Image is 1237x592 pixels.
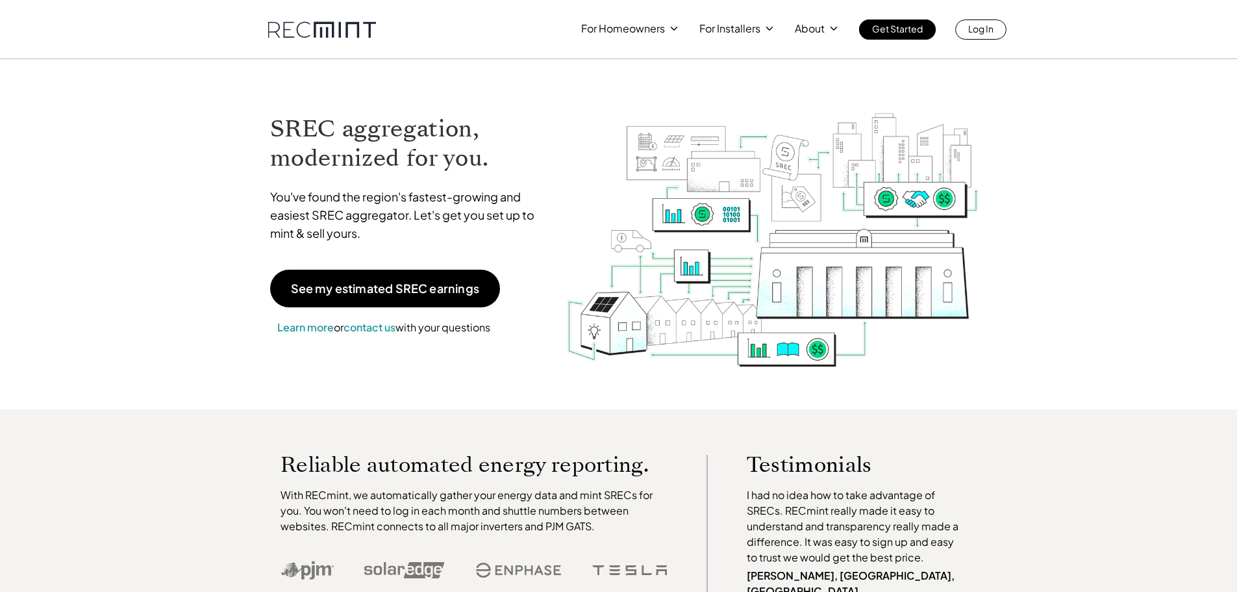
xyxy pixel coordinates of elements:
a: See my estimated SREC earnings [270,270,500,307]
p: About [795,19,825,38]
p: Reliable automated energy reporting. [281,455,668,474]
p: Testimonials [747,455,940,474]
p: or with your questions [270,319,497,336]
p: Log In [968,19,993,38]
a: Learn more [277,320,334,334]
a: contact us [344,320,395,334]
a: Log In [955,19,1006,40]
p: I had no idea how to take advantage of SRECs. RECmint really made it easy to understand and trans... [747,487,965,565]
p: For Homeowners [581,19,665,38]
img: RECmint value cycle [566,79,980,370]
p: You've found the region's fastest-growing and easiest SREC aggregator. Let's get you set up to mi... [270,188,547,242]
p: See my estimated SREC earnings [291,283,479,294]
p: For Installers [699,19,760,38]
p: With RECmint, we automatically gather your energy data and mint SRECs for you. You won't need to ... [281,487,668,534]
p: Get Started [872,19,923,38]
a: Get Started [859,19,936,40]
h1: SREC aggregation, modernized for you. [270,114,547,173]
